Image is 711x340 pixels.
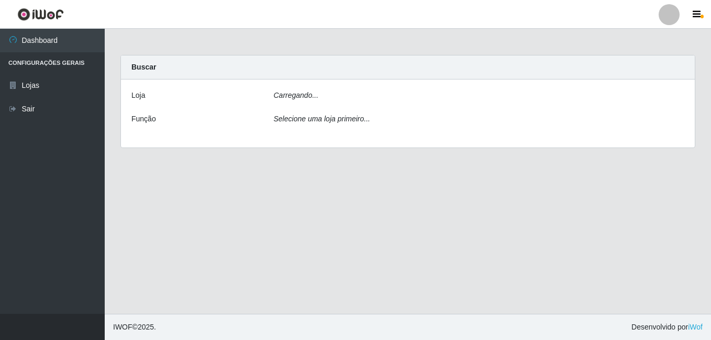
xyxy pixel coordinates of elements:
[131,63,156,71] strong: Buscar
[688,323,703,331] a: iWof
[274,91,319,99] i: Carregando...
[274,115,370,123] i: Selecione uma loja primeiro...
[131,90,145,101] label: Loja
[631,322,703,333] span: Desenvolvido por
[113,323,132,331] span: IWOF
[131,114,156,124] label: Função
[113,322,156,333] span: © 2025 .
[17,8,64,21] img: CoreUI Logo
